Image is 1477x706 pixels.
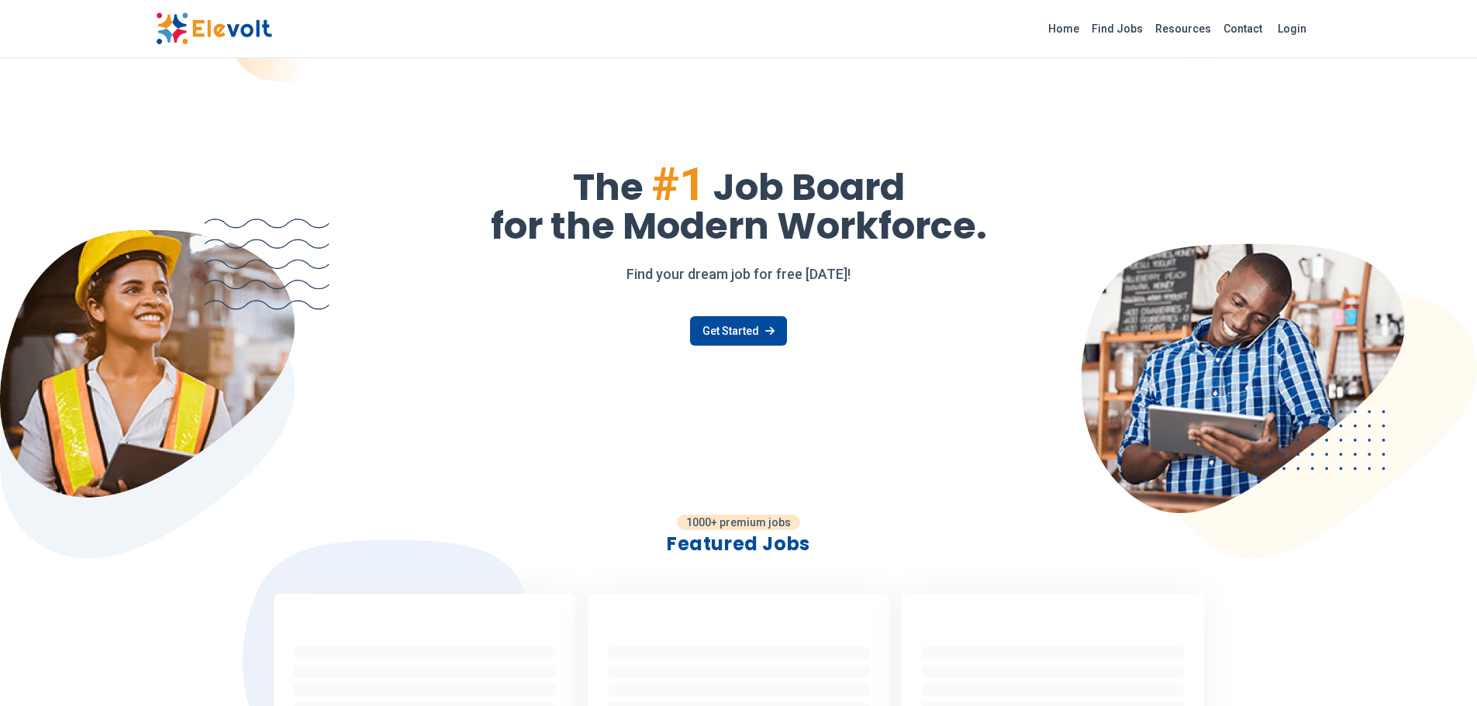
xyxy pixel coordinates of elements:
[156,12,272,45] img: Elevolt
[690,316,787,346] a: Get Started
[1149,16,1217,41] a: Resources
[651,157,706,212] span: #1
[1042,16,1085,41] a: Home
[1268,13,1316,44] a: Login
[1085,16,1149,41] a: Find Jobs
[1217,16,1268,41] a: Contact
[156,161,1322,245] h1: The Job Board for the Modern Workforce.
[156,263,1322,285] p: Find your dream job for free [DATE]!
